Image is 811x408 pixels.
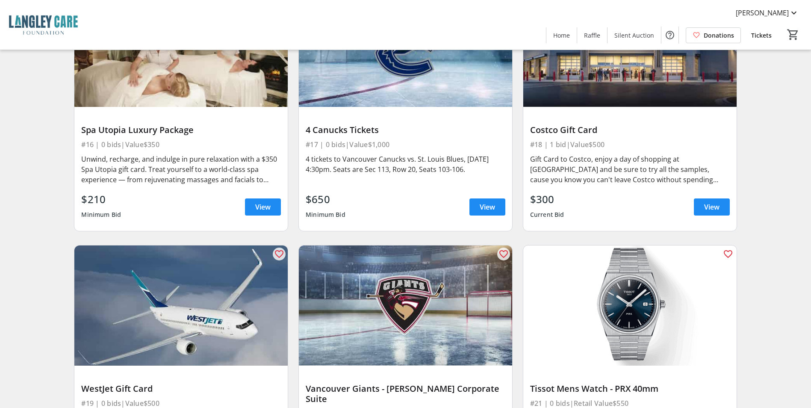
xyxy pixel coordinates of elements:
div: #17 | 0 bids | Value $1,000 [306,139,505,151]
span: Tickets [751,31,772,40]
img: Vancouver Giants - Preston GM Corporate Suite [299,245,512,366]
div: Costco Gift Card [530,125,730,135]
div: WestJet Gift Card [81,384,281,394]
span: View [255,202,271,212]
mat-icon: favorite_outline [723,249,733,259]
a: Donations [686,27,741,43]
span: Home [553,31,570,40]
a: Silent Auction [608,27,661,43]
button: Cart [785,27,801,42]
span: Silent Auction [614,31,654,40]
a: View [469,198,505,216]
div: 4 tickets to Vancouver Canucks vs. St. Louis Blues, [DATE] 4:30pm. Seats are Sec 113, Row 20, Sea... [306,154,505,174]
div: Tissot Mens Watch - PRX 40mm [530,384,730,394]
div: Minimum Bid [306,207,345,222]
a: View [694,198,730,216]
span: Donations [704,31,734,40]
div: 4 Canucks Tickets [306,125,505,135]
div: #16 | 0 bids | Value $350 [81,139,281,151]
div: #18 | 1 bid | Value $500 [530,139,730,151]
a: Tickets [744,27,779,43]
div: Vancouver Giants - [PERSON_NAME] Corporate Suite [306,384,505,404]
div: $210 [81,192,121,207]
a: Raffle [577,27,607,43]
a: View [245,198,281,216]
span: [PERSON_NAME] [736,8,789,18]
img: Langley Care Foundation 's Logo [5,3,81,46]
mat-icon: favorite_outline [498,249,509,259]
div: Minimum Bid [81,207,121,222]
div: Unwind, recharge, and indulge in pure relaxation with a $350 Spa Utopia gift card. Treat yourself... [81,154,281,185]
mat-icon: favorite_outline [274,249,284,259]
button: Help [661,27,678,44]
div: Gift Card to Costco, enjoy a day of shopping at [GEOGRAPHIC_DATA] and be sure to try all the samp... [530,154,730,185]
div: Spa Utopia Luxury Package [81,125,281,135]
span: Raffle [584,31,600,40]
button: [PERSON_NAME] [729,6,806,20]
div: $300 [530,192,564,207]
div: $650 [306,192,345,207]
img: WestJet Gift Card [74,245,288,366]
a: Home [546,27,577,43]
div: Current Bid [530,207,564,222]
img: Tissot Mens Watch - PRX 40mm [523,245,737,366]
span: View [480,202,495,212]
span: View [704,202,720,212]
